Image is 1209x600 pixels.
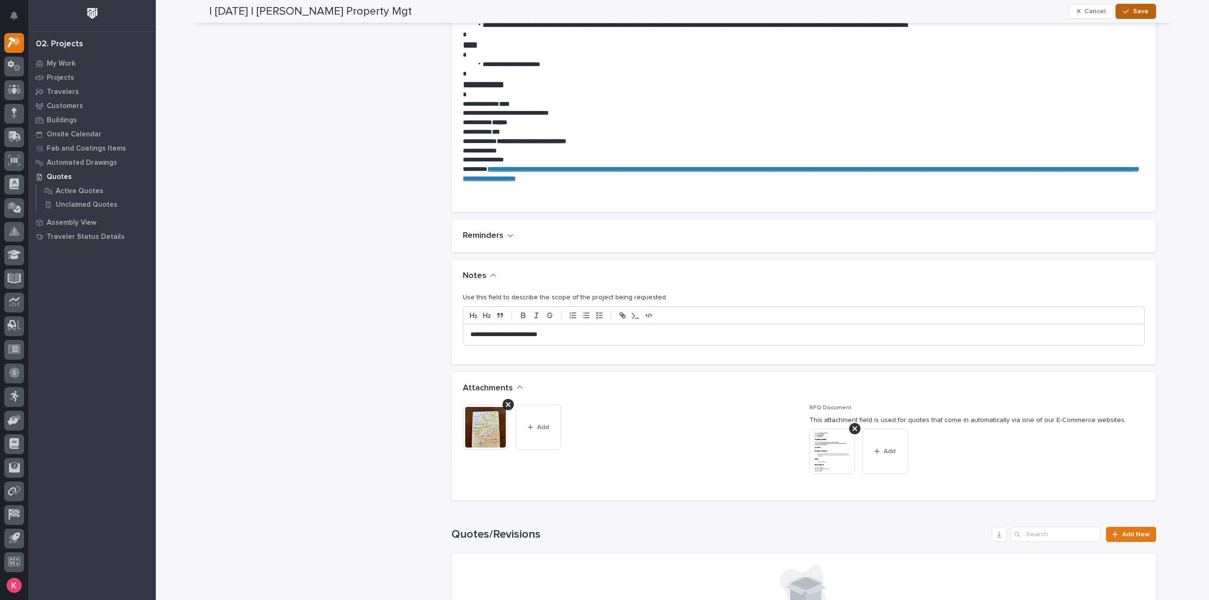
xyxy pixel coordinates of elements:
span: Add [537,423,549,431]
h1: Quotes/Revisions [451,528,988,541]
span: Cancel [1084,7,1106,16]
span: Save [1133,7,1149,16]
p: Customers [47,102,83,110]
h2: Attachments [463,383,513,394]
a: Traveler Status Details [28,229,156,244]
p: My Work [47,59,76,68]
p: Traveler Status Details [47,233,125,241]
a: Unclaimed Quotes [36,198,156,211]
button: users-avatar [4,575,24,595]
button: Attachments [463,383,523,394]
button: Save [1115,4,1156,19]
button: Add [516,405,561,450]
a: Customers [28,99,156,113]
p: Travelers [47,88,79,96]
p: Buildings [47,116,77,125]
p: Active Quotes [56,187,103,195]
p: Use this field to describe the scope of the project being requested. [463,293,1145,303]
a: My Work [28,56,156,70]
a: Travelers [28,85,156,99]
h2: | [DATE] | [PERSON_NAME] Property Mgt [209,5,412,18]
a: Projects [28,70,156,85]
p: Onsite Calendar [47,130,102,139]
a: Quotes [28,169,156,184]
p: Unclaimed Quotes [56,201,118,209]
p: Assembly View [47,219,96,227]
button: Notifications [4,6,24,25]
h2: Notes [463,271,486,281]
span: Add [884,447,895,456]
div: Notifications [12,11,24,26]
p: Quotes [47,173,72,181]
p: Fab and Coatings Items [47,144,126,153]
button: Add [862,429,908,474]
p: This attachment field is used for quotes that come in automatically via one of our E-Commerce web... [809,415,1145,425]
a: Active Quotes [36,184,156,197]
a: Fab and Coatings Items [28,141,156,155]
p: Automated Drawings [47,159,117,167]
button: Notes [463,271,497,281]
a: Buildings [28,113,156,127]
a: Add New [1106,527,1156,542]
button: Reminders [463,231,514,241]
a: Automated Drawings [28,155,156,169]
p: Projects [47,74,74,82]
a: Onsite Calendar [28,127,156,141]
span: Add New [1122,531,1150,538]
span: RFQ Document [809,405,851,411]
button: Cancel [1069,4,1114,19]
a: Assembly View [28,215,156,229]
input: Search [1011,527,1100,542]
img: Workspace Logo [84,5,101,22]
div: 02. Projects [36,39,83,50]
h2: Reminders [463,231,503,241]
